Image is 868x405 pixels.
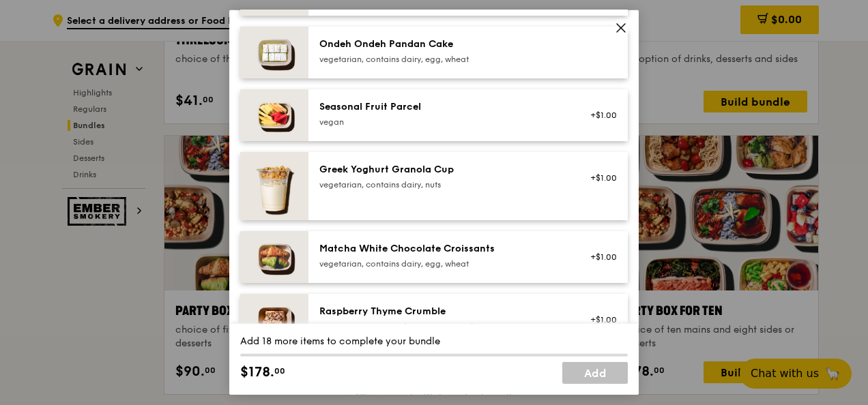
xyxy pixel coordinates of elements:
[240,362,274,382] span: $178.
[240,294,308,346] img: daily_normal_Raspberry_Thyme_Crumble__Horizontal_.jpg
[581,110,617,121] div: +$1.00
[240,89,308,141] img: daily_normal_Seasonal_Fruit_Parcel__Horizontal_.jpg
[319,321,564,332] div: vegetarian, contains dairy, egg, nuts, wheat
[562,362,628,384] a: Add
[319,163,564,177] div: Greek Yoghurt Granola Cup
[240,231,308,283] img: daily_normal_Matcha_White_Chocolate_Croissants-HORZ.jpg
[319,305,564,318] div: Raspberry Thyme Crumble
[274,365,285,376] span: 00
[319,242,564,256] div: Matcha White Chocolate Croissants
[581,172,617,183] div: +$1.00
[319,37,564,51] div: Ondeh Ondeh Pandan Cake
[581,252,617,262] div: +$1.00
[240,152,308,220] img: daily_normal_Greek_Yoghurt_Granola_Cup.jpeg
[319,258,564,269] div: vegetarian, contains dairy, egg, wheat
[240,27,308,78] img: daily_normal_Ondeh_Ondeh_Pandan_Cake-HORZ.jpg
[240,335,628,348] div: Add 18 more items to complete your bundle
[319,179,564,190] div: vegetarian, contains dairy, nuts
[319,100,564,114] div: Seasonal Fruit Parcel
[581,314,617,325] div: +$1.00
[319,54,564,65] div: vegetarian, contains dairy, egg, wheat
[319,117,564,127] div: vegan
